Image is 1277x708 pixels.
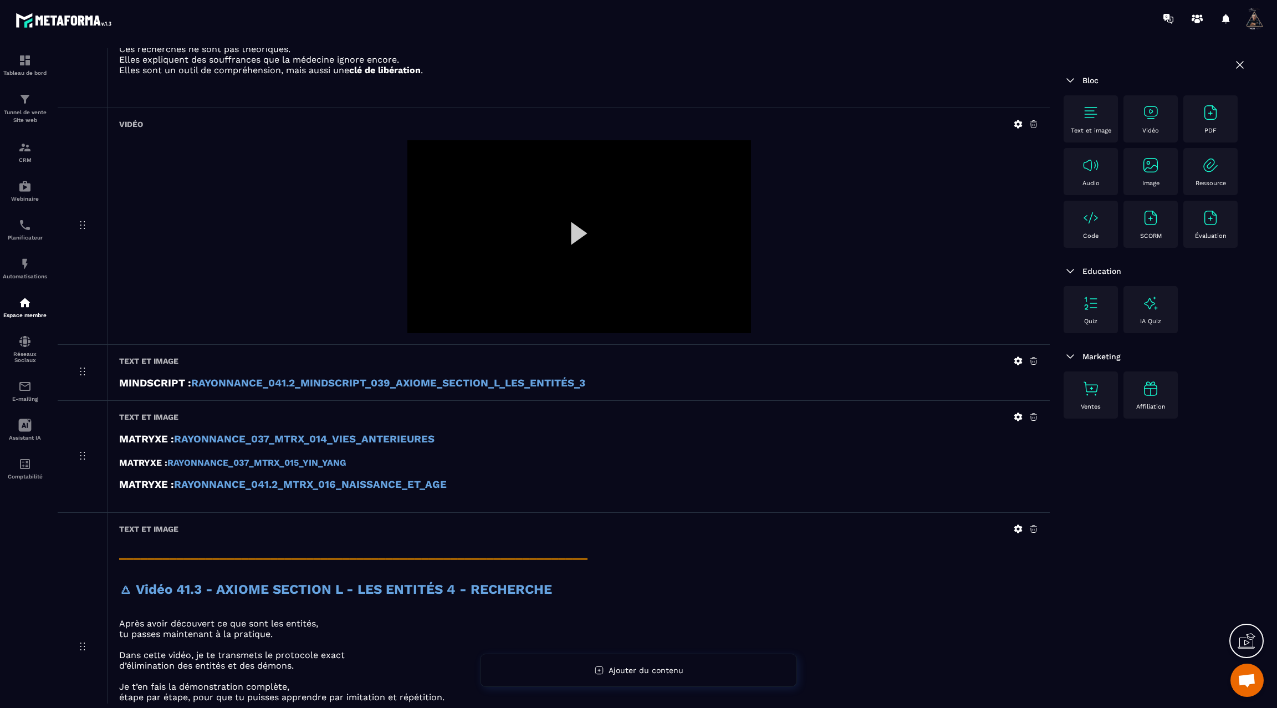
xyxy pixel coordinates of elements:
[3,449,47,488] a: accountantaccountantComptabilité
[18,457,32,471] img: accountant
[1064,264,1077,278] img: arrow-down
[1195,232,1227,240] p: Évaluation
[119,629,273,639] span: tu passes maintenant à la pratique.
[1204,127,1217,134] p: PDF
[3,473,47,480] p: Comptabilité
[119,457,167,468] strong: MATRYXE :
[18,296,32,309] img: automations
[119,545,588,561] strong: _________________________________________________________________
[3,70,47,76] p: Tableau de bord
[1082,267,1121,276] span: Education
[3,210,47,249] a: schedulerschedulerPlanificateur
[1140,318,1161,325] p: IA Quiz
[3,171,47,210] a: automationsautomationsWebinaire
[1136,403,1166,410] p: Affiliation
[18,141,32,154] img: formation
[421,65,423,75] span: .
[3,45,47,84] a: formationformationTableau de bord
[1202,156,1219,174] img: text-image no-wra
[18,180,32,193] img: automations
[1082,294,1100,312] img: text-image no-wra
[3,351,47,363] p: Réseaux Sociaux
[119,120,143,129] h6: Vidéo
[119,618,318,629] span: Après avoir découvert ce que sont les entités,
[18,93,32,106] img: formation
[3,235,47,241] p: Planificateur
[18,335,32,348] img: social-network
[1082,156,1100,174] img: text-image no-wra
[1142,104,1159,121] img: text-image no-wra
[119,692,445,702] span: étape par étape, pour que tu puisses apprendre par imitation et répétition.
[1071,127,1111,134] p: Text et image
[1142,156,1159,174] img: text-image no-wra
[1082,76,1099,85] span: Bloc
[119,524,178,533] h6: Text et image
[3,288,47,327] a: automationsautomationsEspace membre
[1142,180,1159,187] p: Image
[174,433,435,445] a: RAYONNANCE_037_MTRX_014_VIES_ANTERIEURES
[1064,74,1077,87] img: arrow-down
[1142,209,1159,227] img: text-image no-wra
[3,410,47,449] a: Assistant IA
[1196,180,1226,187] p: Ressource
[119,582,552,597] strong: 🜂 Vidéo 41.3 - AXIOME SECTION L - LES ENTITÉS 4 - RECHERCHE
[119,650,345,660] span: Dans cette vidéo, je te transmets le protocole exact
[1202,104,1219,121] img: text-image no-wra
[1082,352,1121,361] span: Marketing
[119,356,178,365] h6: Text et image
[119,681,289,692] span: Je t’en fais la démonstration complète,
[1142,127,1159,134] p: Vidéo
[3,133,47,171] a: formationformationCRM
[3,371,47,410] a: emailemailE-mailing
[3,249,47,288] a: automationsautomationsAutomatisations
[119,54,399,65] span: Elles expliquent des souffrances que la médecine ignore encore.
[119,65,349,75] span: Elles sont un outil de compréhension, mais aussi une
[119,377,191,389] strong: MINDSCRIPT :
[1081,403,1101,410] p: Ventes
[1082,380,1100,398] img: text-image no-wra
[119,44,290,54] span: Ces recherches ne sont pas théoriques.
[1202,209,1219,227] img: text-image no-wra
[18,218,32,232] img: scheduler
[1142,294,1159,312] img: text-image
[1140,232,1162,240] p: SCORM
[191,377,585,389] a: RAYONNANCE_041.2_MINDSCRIPT_039_AXIOME_SECTION_L_LES_ENTITÉS_3
[3,312,47,318] p: Espace membre
[18,257,32,271] img: automations
[119,433,174,445] strong: MATRYXE :
[3,396,47,402] p: E-mailing
[119,478,174,491] strong: MATRYXE :
[3,157,47,163] p: CRM
[18,54,32,67] img: formation
[1064,350,1077,363] img: arrow-down
[1082,180,1100,187] p: Audio
[16,10,115,30] img: logo
[1142,380,1159,398] img: text-image
[119,660,294,671] span: d’élimination des entités et des démons.
[1082,104,1100,121] img: text-image no-wra
[609,666,683,675] span: Ajouter du contenu
[1082,209,1100,227] img: text-image no-wra
[119,412,178,421] h6: Text et image
[3,273,47,279] p: Automatisations
[1084,318,1097,325] p: Quiz
[1083,232,1099,240] p: Code
[167,457,346,468] a: RAYONNANCE_037_MTRX_015_YIN_YANG
[349,65,421,75] strong: clé de libération
[3,109,47,124] p: Tunnel de vente Site web
[174,478,447,491] a: RAYONNANCE_041.2_MTRX_016_NAISSANCE_ET_AGE
[18,380,32,393] img: email
[3,435,47,441] p: Assistant IA
[3,327,47,371] a: social-networksocial-networkRéseaux Sociaux
[3,196,47,202] p: Webinaire
[3,84,47,133] a: formationformationTunnel de vente Site web
[1230,664,1264,697] div: Ouvrir le chat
